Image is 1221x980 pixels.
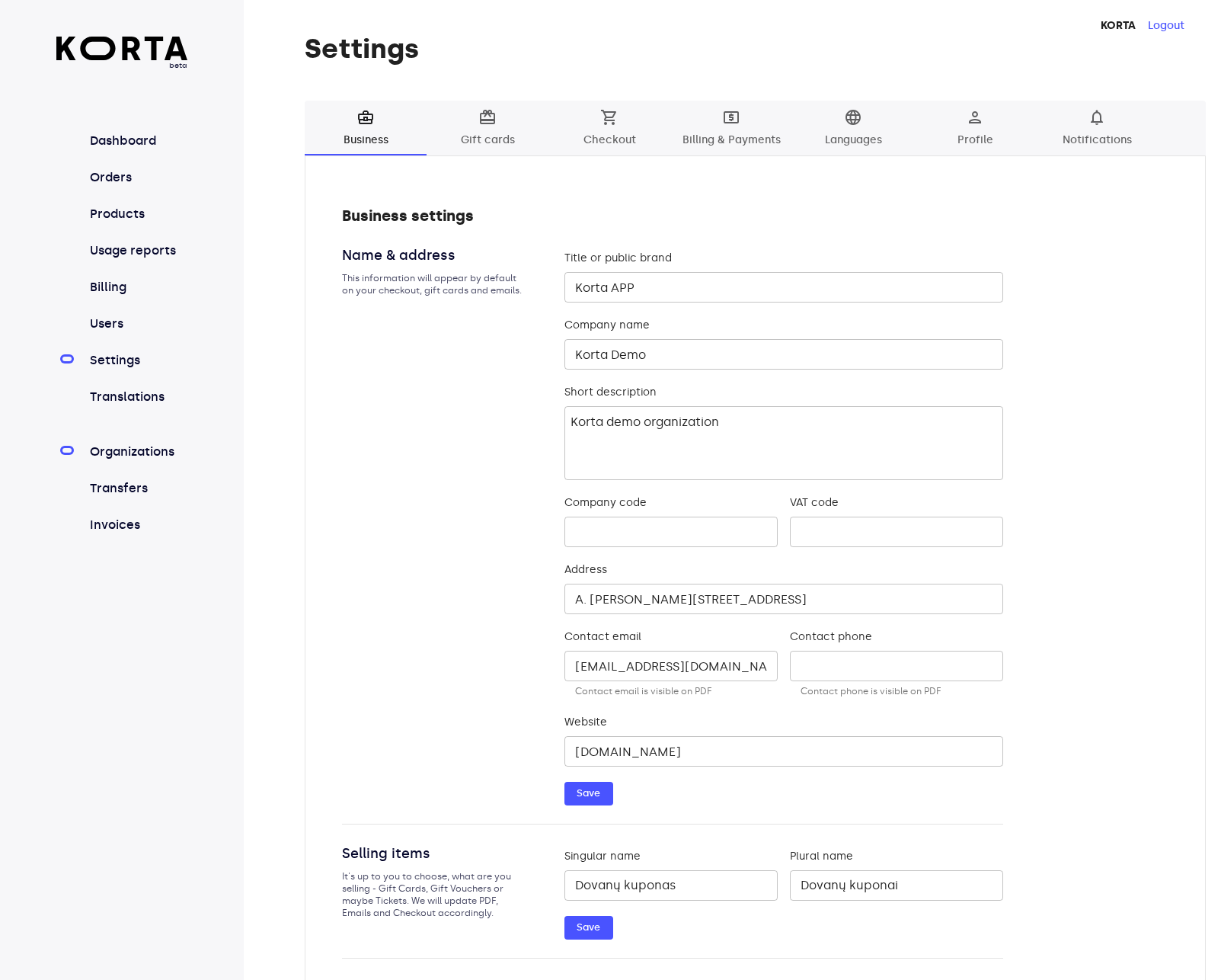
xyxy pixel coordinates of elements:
a: Users [87,315,188,333]
a: Translations [87,388,188,406]
button: Save [564,916,613,940]
span: person [966,108,984,127]
span: Checkout [558,108,661,150]
img: Korta [56,37,188,60]
span: shopping_cart [600,108,618,127]
textarea: Korta demo organization [571,415,992,472]
a: Invoices [87,516,188,534]
label: Title or public brand [564,251,1003,266]
button: Logout [1148,18,1184,34]
div: Name & address [342,245,528,266]
a: Products [87,205,188,223]
div: Selling items [342,843,528,864]
span: Billing & Payments [679,108,783,150]
label: Website [564,715,1003,730]
span: Save [572,919,606,937]
label: Company code [564,495,778,511]
h2: Business settings [342,205,1168,226]
a: beta [56,37,188,71]
span: Notifications [1045,108,1149,150]
label: Singular name [564,849,778,864]
a: Settings [87,351,188,370]
label: Company name [564,318,1003,333]
label: Contact phone [790,629,1003,645]
p: Contact email is visible on PDF [575,684,767,700]
span: business_center [356,108,375,127]
span: Gift cards [436,108,539,150]
span: beta [56,60,188,71]
span: Profile [923,108,1027,150]
a: Dashboard [87,132,188,150]
a: Transfers [87,479,188,498]
span: Save [572,785,606,802]
label: Address [564,562,1003,578]
span: Business [314,108,417,150]
p: Contact phone is visible on PDF [801,684,992,700]
strong: KORTA [1101,19,1136,32]
h1: Settings [305,34,1206,64]
label: Contact email [564,629,778,645]
a: Usage reports [87,242,188,260]
span: notifications [1088,108,1106,127]
label: Plural name [790,849,1003,864]
span: language [844,108,862,127]
a: Organizations [87,443,188,461]
span: card_giftcard [478,108,497,127]
label: Short description [564,385,1003,400]
span: Languages [801,108,905,150]
a: Billing [87,278,188,296]
button: Save [564,782,613,805]
label: VAT code [790,495,1003,511]
p: This information will appear by default on your checkout, gift cards and emails. [342,272,528,296]
a: Orders [87,168,188,187]
span: local_atm [722,108,740,127]
p: It's up to you to choose, what are you selling - Gift Cards, Gift Vouchers or maybe Tickets. We w... [342,870,528,919]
